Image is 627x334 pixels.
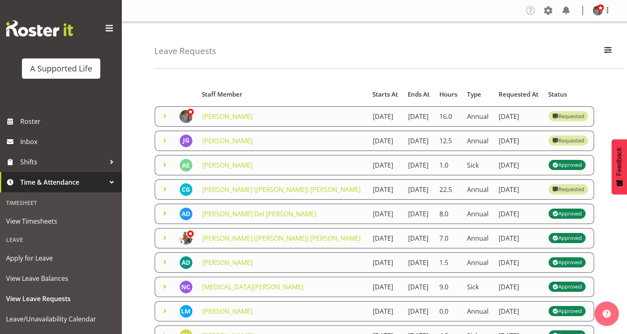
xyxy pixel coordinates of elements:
a: [PERSON_NAME] [202,112,253,121]
td: [DATE] [494,204,543,224]
span: Feedback [616,147,623,176]
td: Annual [462,179,494,200]
td: [DATE] [403,179,435,200]
a: View Leave Requests [2,289,120,309]
div: Approved [552,160,582,170]
td: [DATE] [494,155,543,175]
td: 12.5 [435,131,462,151]
td: [DATE] [494,228,543,248]
a: [PERSON_NAME] [202,258,253,267]
span: Roster [20,115,118,127]
div: A Supported Life [30,62,92,75]
td: Annual [462,252,494,273]
img: chrissy-gabriels8928.jpg [179,183,192,196]
td: [DATE] [368,155,403,175]
td: Annual [462,106,494,127]
td: Annual [462,228,494,248]
td: 9.0 [435,277,462,297]
td: [DATE] [494,277,543,297]
a: [PERSON_NAME] [202,161,253,170]
a: View Timesheets [2,211,120,231]
a: Apply for Leave [2,248,120,268]
img: andrew-del-rosario8929.jpg [179,207,192,220]
td: Annual [462,131,494,151]
span: View Timesheets [6,215,116,227]
span: Time & Attendance [20,176,106,188]
td: [DATE] [403,301,435,321]
td: [DATE] [403,131,435,151]
span: Starts At [372,90,398,99]
a: [MEDICAL_DATA][PERSON_NAME] [202,282,303,291]
img: matt-tauia391558b3c1f24170e00c45bc01125cb8.png [179,232,192,245]
td: [DATE] [494,252,543,273]
td: [DATE] [368,252,403,273]
a: [PERSON_NAME] [202,307,253,316]
div: Approved [552,233,582,243]
td: Sick [462,155,494,175]
span: Shifts [20,156,106,168]
td: Annual [462,301,494,321]
td: 16.0 [435,106,462,127]
td: [DATE] [403,155,435,175]
td: [DATE] [403,106,435,127]
a: View Leave Balances [2,268,120,289]
td: 0.0 [435,301,462,321]
span: Requested At [499,90,538,99]
td: [DATE] [403,228,435,248]
td: [DATE] [368,131,403,151]
span: Status [548,90,567,99]
td: 8.0 [435,204,462,224]
a: [PERSON_NAME] Del [PERSON_NAME] [202,209,316,218]
div: Leave [2,231,120,248]
img: jackie-green5830.jpg [179,134,192,147]
img: nikita-chand5823.jpg [179,280,192,293]
div: Requested [552,185,584,194]
span: Staff Member [202,90,242,99]
div: Approved [552,258,582,267]
td: Annual [462,204,494,224]
img: alex-espinoza5826.jpg [179,159,192,172]
a: [PERSON_NAME] ([PERSON_NAME]) [PERSON_NAME] [202,185,361,194]
span: Hours [439,90,457,99]
span: Inbox [20,136,118,148]
span: Type [467,90,481,99]
td: [DATE] [494,131,543,151]
td: 22.5 [435,179,462,200]
button: Feedback - Show survey [612,139,627,194]
span: Leave/Unavailability Calendar [6,313,116,325]
div: Requested [552,136,584,146]
td: [DATE] [403,252,435,273]
div: Approved [552,209,582,219]
img: rebecca-batesb34ca9c4cab83ab085f7a62cef5c7591.png [593,6,603,15]
div: Requested [552,112,584,121]
div: Approved [552,282,582,292]
a: Leave/Unavailability Calendar [2,309,120,329]
span: View Leave Requests [6,293,116,305]
td: [DATE] [403,277,435,297]
td: [DATE] [368,228,403,248]
td: [DATE] [403,204,435,224]
span: Ends At [408,90,430,99]
div: Timesheet [2,194,120,211]
td: [DATE] [494,301,543,321]
img: help-xxl-2.png [603,310,611,318]
img: Rosterit website logo [6,20,73,37]
td: [DATE] [494,179,543,200]
a: [PERSON_NAME] ([PERSON_NAME]) [PERSON_NAME] [202,234,361,243]
td: [DATE] [368,204,403,224]
td: 1.5 [435,252,462,273]
span: Apply for Leave [6,252,116,264]
h4: Leave Requests [154,46,216,56]
div: Approved [552,306,582,316]
td: 7.0 [435,228,462,248]
td: Sick [462,277,494,297]
td: [DATE] [368,277,403,297]
td: [DATE] [368,179,403,200]
td: [DATE] [494,106,543,127]
button: Filter Employees [599,42,616,60]
img: abbie-davies10791.jpg [179,256,192,269]
img: lauren-moult10139.jpg [179,305,192,318]
td: 1.0 [435,155,462,175]
img: rebecca-batesb34ca9c4cab83ab085f7a62cef5c7591.png [179,110,192,123]
span: View Leave Balances [6,272,116,284]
